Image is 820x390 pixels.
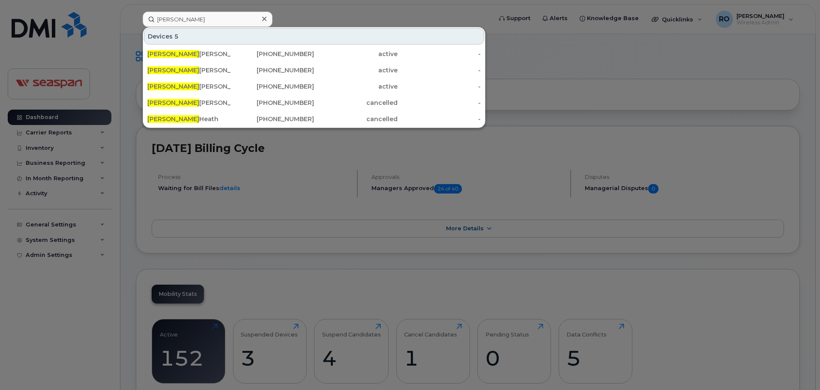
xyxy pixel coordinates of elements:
div: [PERSON_NAME] [147,50,231,58]
div: [PHONE_NUMBER] [231,50,314,58]
div: [PERSON_NAME] [147,66,231,74]
div: - [398,66,481,74]
div: - [398,82,481,91]
span: [PERSON_NAME] [147,99,199,107]
span: [PERSON_NAME] [147,83,199,90]
span: [PERSON_NAME] [147,50,199,58]
div: [PHONE_NUMBER] [231,115,314,123]
div: - [398,115,481,123]
span: 5 [174,32,179,41]
div: active [314,82,398,91]
div: - [398,98,481,107]
a: [PERSON_NAME][PERSON_NAME][PHONE_NUMBER]active- [144,79,484,94]
div: active [314,50,398,58]
div: [PHONE_NUMBER] [231,82,314,91]
div: Devices [144,28,484,45]
div: - [398,50,481,58]
a: [PERSON_NAME][PERSON_NAME][PHONE_NUMBER]active- [144,46,484,62]
div: Heath [147,115,231,123]
a: [PERSON_NAME]Heath[PHONE_NUMBER]cancelled- [144,111,484,127]
div: [PHONE_NUMBER] [231,66,314,74]
div: cancelled [314,115,398,123]
div: cancelled [314,98,398,107]
div: [PERSON_NAME] [147,82,231,91]
div: [PERSON_NAME] [147,98,231,107]
a: [PERSON_NAME][PERSON_NAME][PHONE_NUMBER]cancelled- [144,95,484,110]
a: [PERSON_NAME][PERSON_NAME][PHONE_NUMBER]active- [144,63,484,78]
div: [PHONE_NUMBER] [231,98,314,107]
span: [PERSON_NAME] [147,66,199,74]
div: active [314,66,398,74]
span: [PERSON_NAME] [147,115,199,123]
